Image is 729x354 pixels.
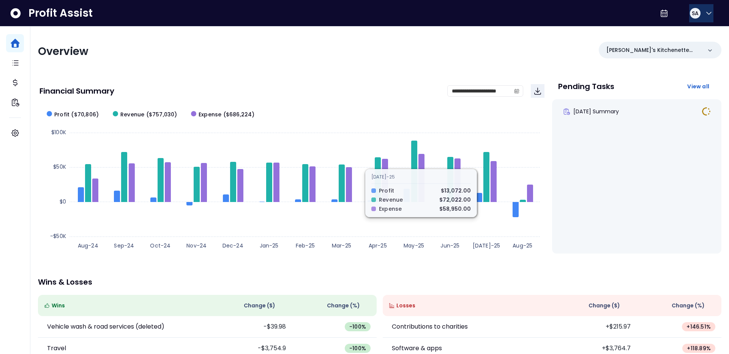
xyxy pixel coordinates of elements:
[392,344,442,353] p: Software & apps
[39,87,114,95] p: Financial Summary
[687,345,711,352] span: + 118.89 %
[552,316,637,338] td: +$215.97
[392,322,468,331] p: Contributions to charities
[327,302,360,310] span: Change (%)
[404,242,424,249] text: May-25
[531,84,544,98] button: Download
[513,242,532,249] text: Aug-25
[573,108,619,115] span: [DATE] Summary
[349,345,366,352] span: -100 %
[687,83,709,90] span: View all
[114,242,134,249] text: Sep-24
[54,111,99,119] span: Profit ($70,806)
[702,107,711,116] img: In Progress
[28,6,93,20] span: Profit Assist
[207,316,292,338] td: -$39.98
[38,278,721,286] p: Wins & Losses
[558,83,614,90] p: Pending Tasks
[78,242,98,249] text: Aug-24
[47,322,164,331] p: Vehicle wash & road services (deleted)
[514,88,519,94] svg: calendar
[369,242,387,249] text: Apr-25
[186,242,207,249] text: Nov-24
[606,46,702,54] p: [PERSON_NAME]'s Kitchenette QBO
[150,242,170,249] text: Oct-24
[199,111,255,119] span: Expense ($686,224)
[53,163,66,171] text: $50K
[686,323,711,331] span: + 146.51 %
[222,242,243,249] text: Dec-24
[51,128,66,136] text: $100K
[672,302,705,310] span: Change (%)
[473,242,500,249] text: [DATE]-25
[589,302,620,310] span: Change ( $ )
[120,111,177,119] span: Revenue ($757,030)
[296,242,315,249] text: Feb-25
[260,242,279,249] text: Jan-25
[681,80,715,93] button: View all
[244,302,275,310] span: Change ( $ )
[396,302,415,310] span: Losses
[47,344,66,353] p: Travel
[60,198,66,205] text: $0
[38,44,88,59] span: Overview
[50,232,66,240] text: -$50K
[332,242,351,249] text: Mar-25
[349,323,366,331] span: -100 %
[692,9,699,17] span: SA
[440,242,459,249] text: Jun-25
[52,302,65,310] span: Wins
